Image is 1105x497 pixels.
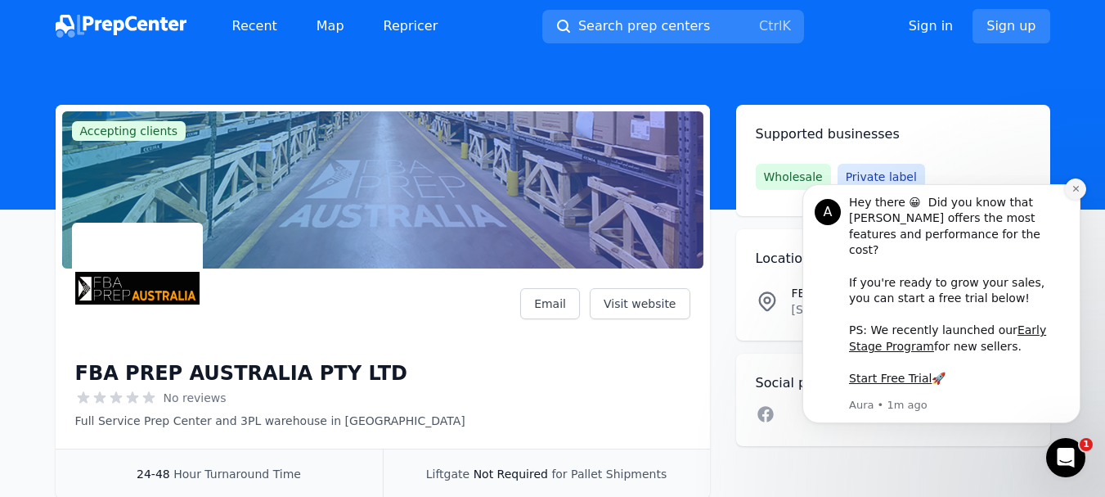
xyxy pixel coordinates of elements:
a: Recent [219,10,290,43]
iframe: Intercom notifications message [778,175,1105,453]
h1: FBA PREP AUSTRALIA PTY LTD [75,360,408,386]
span: No reviews [164,390,227,406]
h2: Locations [756,249,1031,269]
span: Liftgate [426,468,469,481]
iframe: Intercom live chat [1046,438,1085,477]
a: Map [303,10,357,43]
span: 24-48 [137,468,170,481]
a: Sign up [972,9,1049,43]
a: Repricer [371,10,451,43]
a: Visit website [590,288,690,319]
span: Hour Turnaround Time [173,468,301,481]
span: for Pallet Shipments [551,468,667,481]
span: Accepting clients [72,121,186,141]
span: Search prep centers [578,16,710,36]
a: Sign in [909,16,954,36]
kbd: K [782,18,791,34]
a: Email [520,288,580,319]
span: Wholesale [756,164,831,190]
span: Not Required [474,468,548,481]
img: FBA PREP AUSTRALIA PTY LTD [75,226,200,350]
h2: Supported businesses [756,124,1031,144]
span: Private label [838,164,925,190]
button: Search prep centersCtrlK [542,10,804,43]
h2: Social profiles [756,373,1031,393]
img: PrepCenter [56,15,186,38]
p: Full Service Prep Center and 3PL warehouse in [GEOGRAPHIC_DATA] [75,413,465,429]
kbd: Ctrl [759,18,782,34]
span: 1 [1080,438,1093,451]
